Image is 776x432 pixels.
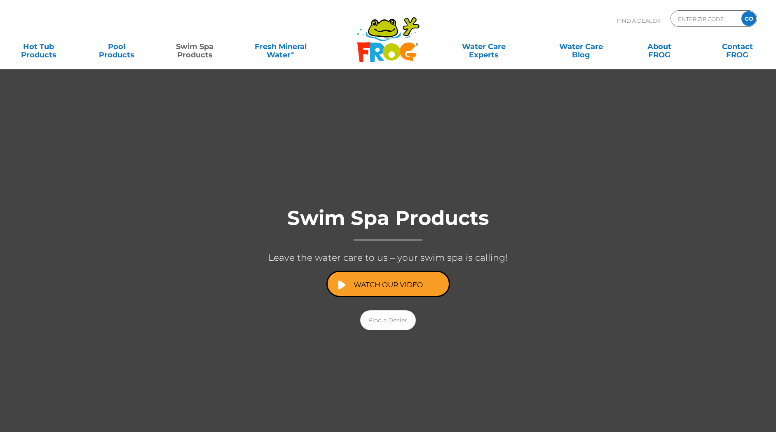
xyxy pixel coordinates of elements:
[164,38,225,55] a: Swim SpaProducts
[617,10,660,31] p: Find A Dealer
[435,38,534,55] a: Water CareExperts
[741,11,756,26] input: GO
[629,38,689,55] a: AboutFROG
[87,38,147,55] a: PoolProducts
[326,271,450,297] a: Watch Our Video
[360,310,416,330] a: Find a Dealer
[291,49,295,56] sup: ∞
[707,38,768,55] a: ContactFROG
[8,38,69,55] a: Hot TubProducts
[223,249,553,267] p: Leave the water care to us – your swim spa is calling!
[677,13,733,25] input: Zip Code Form
[243,38,319,55] a: Fresh MineralWater∞
[223,207,553,241] h1: Swim Spa Products
[551,38,611,55] a: Water CareBlog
